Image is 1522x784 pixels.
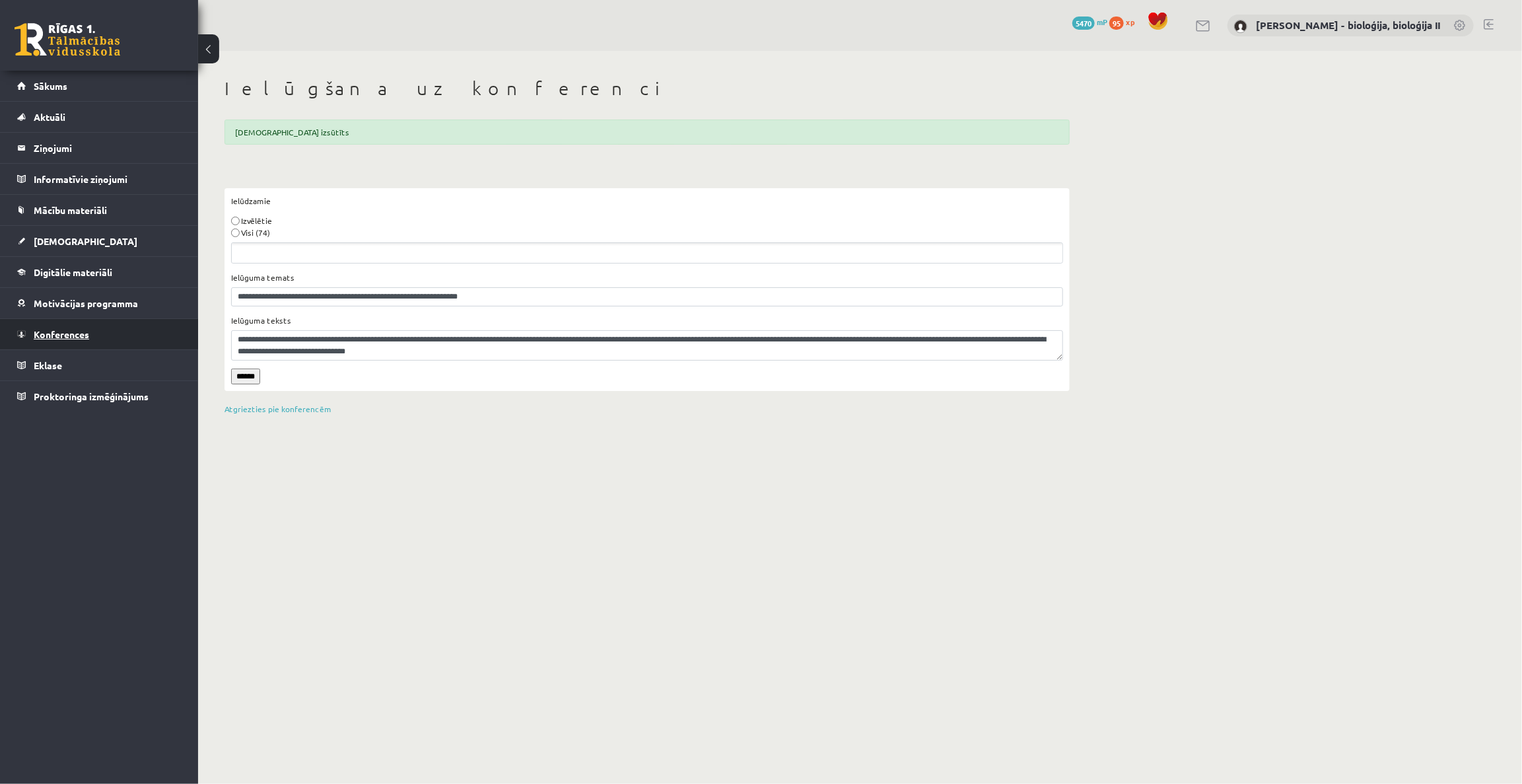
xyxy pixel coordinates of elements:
[17,102,182,132] a: Aktuāli
[17,164,182,194] a: Informatīvie ziņojumi
[17,319,182,349] a: Konferences
[15,23,120,56] a: Rīgas 1. Tālmācības vidusskola
[1126,17,1134,27] span: xp
[34,204,107,216] span: Mācību materiāli
[241,227,270,238] label: Visi (74)
[225,404,331,414] a: Atgriezties pie konferencēm
[34,111,65,123] span: Aktuāli
[17,288,182,318] a: Motivācijas programma
[34,235,137,247] span: [DEMOGRAPHIC_DATA]
[225,120,1070,145] div: [DEMOGRAPHIC_DATA] izsūtīts
[17,257,182,287] a: Digitālie materiāli
[17,71,182,101] a: Sākums
[1097,17,1107,27] span: mP
[1256,18,1440,32] a: [PERSON_NAME] - bioloģija, bioloģija II
[1072,17,1107,27] a: 5470 mP
[17,195,182,225] a: Mācību materiāli
[34,297,138,309] span: Motivācijas programma
[34,359,62,371] span: Eklase
[231,314,291,326] label: Ielūguma teksts
[34,80,67,92] span: Sākums
[17,381,182,411] a: Proktoringa izmēģinājums
[17,226,182,256] a: [DEMOGRAPHIC_DATA]
[34,328,89,340] span: Konferences
[231,195,271,207] label: Ielūdzamie
[34,390,149,402] span: Proktoringa izmēģinājums
[34,164,182,194] legend: Informatīvie ziņojumi
[231,271,294,283] label: Ielūguma temats
[1234,20,1247,33] img: Elza Saulīte - bioloģija, bioloģija II
[241,215,272,227] label: Izvēlētie
[225,77,1070,100] h1: Ielūgšana uz konferenci
[34,133,182,163] legend: Ziņojumi
[1109,17,1141,27] a: 95 xp
[17,350,182,380] a: Eklase
[1072,17,1095,30] span: 5470
[1109,17,1124,30] span: 95
[34,266,112,278] span: Digitālie materiāli
[17,133,182,163] a: Ziņojumi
